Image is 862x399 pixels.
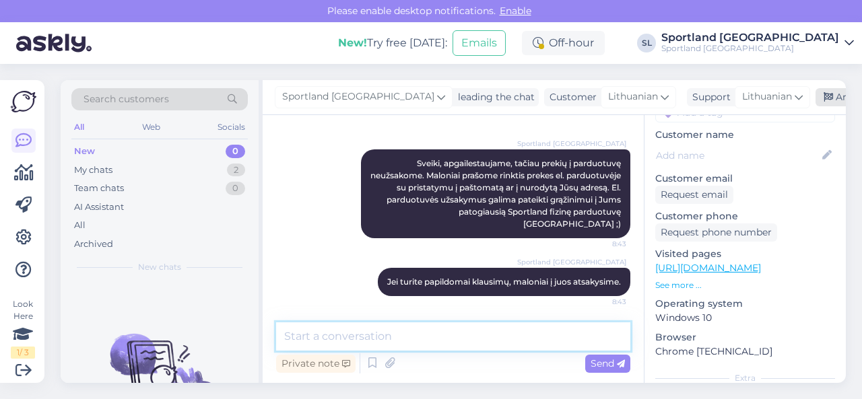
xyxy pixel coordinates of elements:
[215,118,248,136] div: Socials
[661,43,839,54] div: Sportland [GEOGRAPHIC_DATA]
[655,209,835,223] p: Customer phone
[517,257,626,267] span: Sportland [GEOGRAPHIC_DATA]
[655,330,835,344] p: Browser
[338,36,367,49] b: New!
[576,239,626,249] span: 8:43
[655,186,733,204] div: Request email
[387,277,621,287] span: Jei turite papildomai klausimų, maloniai į juos atsakysime.
[576,297,626,307] span: 8:43
[74,182,124,195] div: Team chats
[11,298,35,359] div: Look Here
[655,344,835,359] p: Chrome [TECHNICAL_ID]
[655,311,835,325] p: Windows 10
[655,297,835,311] p: Operating system
[74,145,95,158] div: New
[276,355,356,373] div: Private note
[655,128,835,142] p: Customer name
[517,139,626,149] span: Sportland [GEOGRAPHIC_DATA]
[655,279,835,291] p: See more ...
[138,261,181,273] span: New chats
[655,372,835,384] div: Extra
[282,89,434,104] span: Sportland [GEOGRAPHIC_DATA]
[453,90,535,104] div: leading the chat
[655,262,761,274] a: [URL][DOMAIN_NAME]
[74,201,124,214] div: AI Assistant
[656,148,820,163] input: Add name
[11,91,36,112] img: Askly Logo
[74,219,86,232] div: All
[226,182,245,195] div: 0
[84,92,169,106] span: Search customers
[74,238,113,251] div: Archived
[655,223,777,242] div: Request phone number
[661,32,854,54] a: Sportland [GEOGRAPHIC_DATA]Sportland [GEOGRAPHIC_DATA]
[453,30,506,56] button: Emails
[608,89,658,104] span: Lithuanian
[661,32,839,43] div: Sportland [GEOGRAPHIC_DATA]
[637,34,656,52] div: SL
[655,247,835,261] p: Visited pages
[522,31,605,55] div: Off-hour
[74,164,112,177] div: My chats
[496,5,535,17] span: Enable
[139,118,163,136] div: Web
[655,172,835,186] p: Customer email
[226,145,245,158] div: 0
[11,347,35,359] div: 1 / 3
[227,164,245,177] div: 2
[742,89,792,104] span: Lithuanian
[591,357,625,369] span: Send
[687,90,731,104] div: Support
[338,35,447,51] div: Try free [DATE]:
[370,158,623,229] span: Sveiki, apgailestaujame, tačiau prekių į parduotuvę neužsakome. Maloniai prašome rinktis prekes e...
[71,118,87,136] div: All
[544,90,597,104] div: Customer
